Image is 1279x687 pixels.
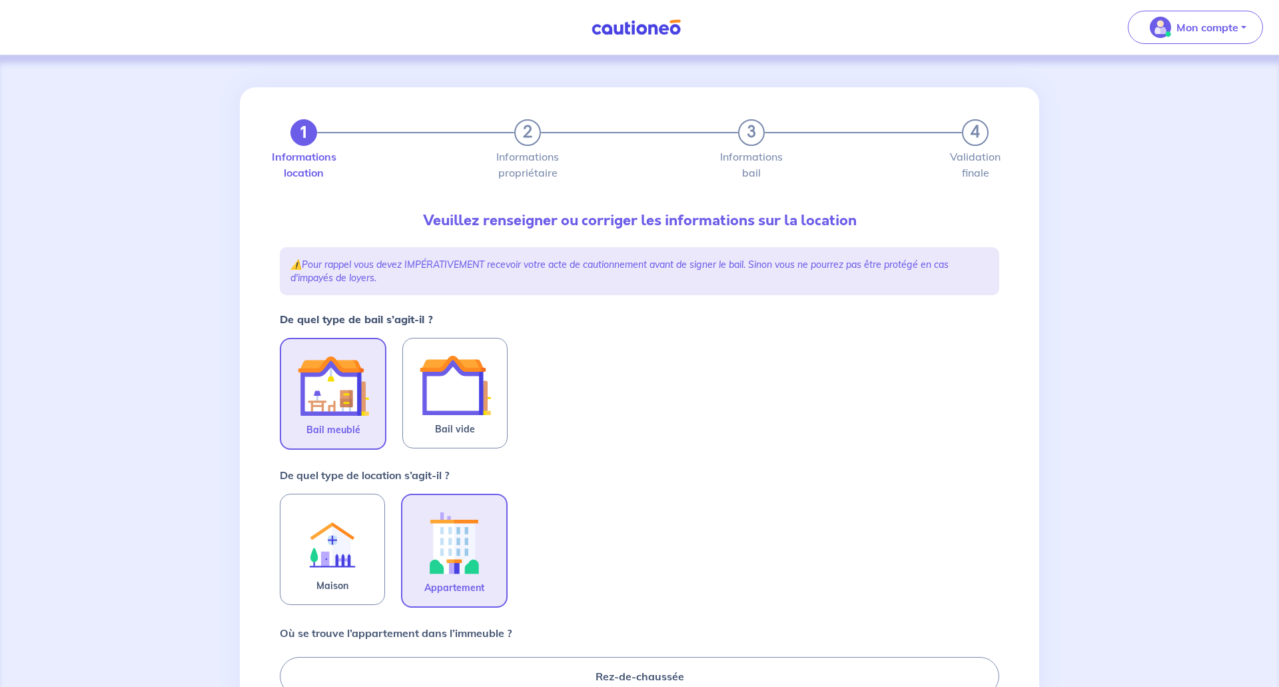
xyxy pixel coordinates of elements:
[514,151,541,178] label: Informations propriétaire
[738,151,765,178] label: Informations bail
[280,625,512,641] p: Où se trouve l’appartement dans l’immeuble ?
[296,505,368,578] img: illu_rent.svg
[418,506,490,580] img: illu_apartment.svg
[419,349,491,421] img: illu_empty_lease.svg
[290,258,989,285] p: ⚠️
[297,350,369,422] img: illu_furnished_lease.svg
[306,422,360,438] span: Bail meublé
[424,580,484,596] span: Appartement
[280,313,433,326] strong: De quel type de bail s’agit-il ?
[586,19,686,36] img: Cautioneo
[962,151,989,178] label: Validation finale
[1128,11,1263,44] button: illu_account_valid_menu.svgMon compte
[290,151,317,178] label: Informations location
[280,210,999,231] p: Veuillez renseigner ou corriger les informations sur la location
[290,259,949,284] em: Pour rappel vous devez IMPÉRATIVEMENT recevoir votre acte de cautionnement avant de signer le bai...
[1176,19,1238,35] p: Mon compte
[280,467,449,483] p: De quel type de location s’agit-il ?
[435,421,475,437] span: Bail vide
[290,119,317,146] button: 1
[316,578,348,594] span: Maison
[1150,17,1171,38] img: illu_account_valid_menu.svg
